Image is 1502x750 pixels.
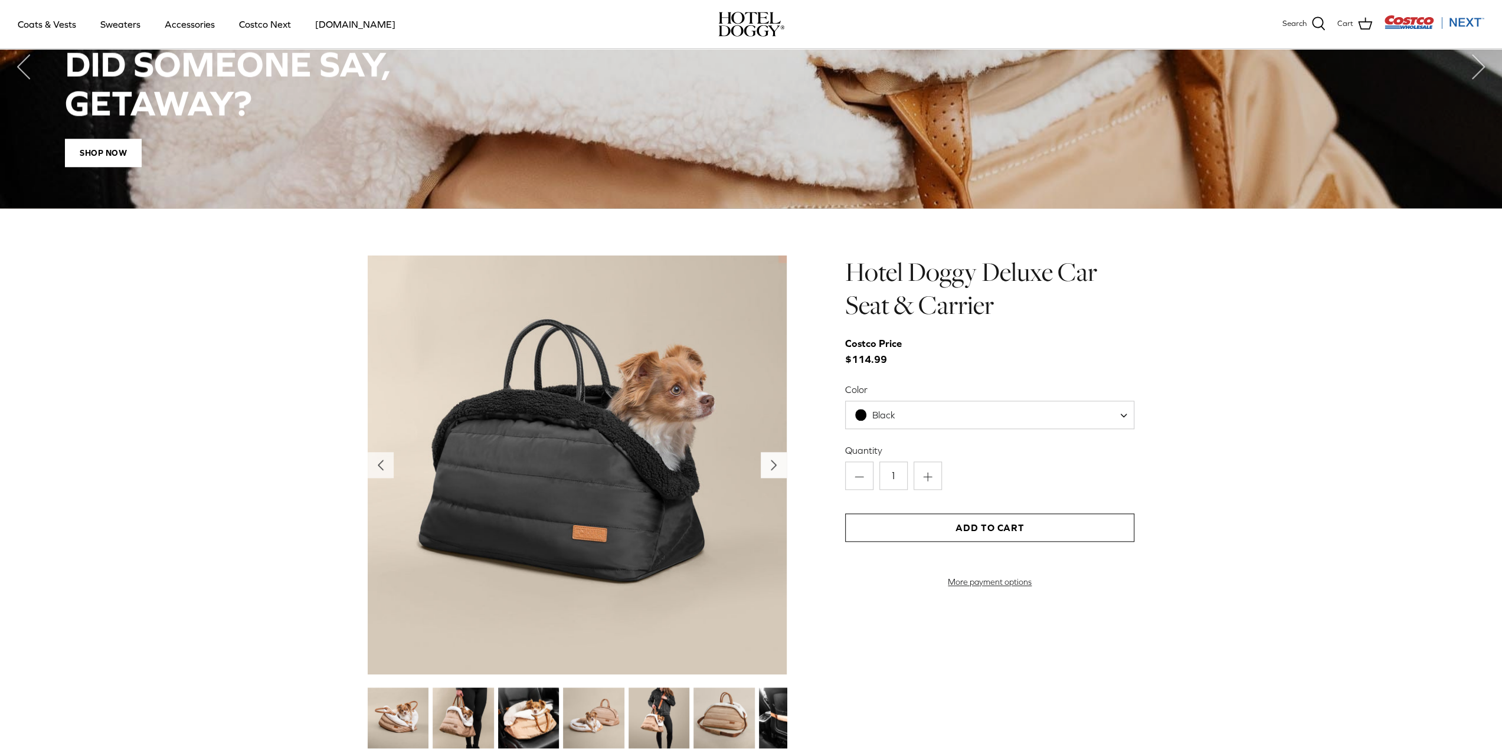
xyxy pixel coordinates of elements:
[90,4,151,44] a: Sweaters
[1337,17,1372,32] a: Cart
[718,12,784,37] a: hoteldoggy.com hoteldoggycom
[845,336,914,368] span: $114.99
[718,12,784,37] img: hoteldoggycom
[154,4,225,44] a: Accessories
[846,409,919,421] span: Black
[368,452,394,478] button: Previous
[1384,22,1484,31] a: Visit Costco Next
[65,44,1437,122] h2: DID SOMEONE SAY, GETAWAY?
[7,4,87,44] a: Coats & Vests
[845,401,1134,429] span: Black
[498,687,559,748] img: small dog in a tan dog carrier on a black seat in the car
[845,256,1134,322] h1: Hotel Doggy Deluxe Car Seat & Carrier
[1337,18,1353,30] span: Cart
[1455,43,1502,90] button: Next
[879,461,908,490] input: Quantity
[65,139,142,167] span: Shop Now
[305,4,406,44] a: [DOMAIN_NAME]
[1282,17,1326,32] a: Search
[845,383,1134,396] label: Color
[872,410,895,420] span: Black
[1282,18,1307,30] span: Search
[761,452,787,478] button: Next
[228,4,302,44] a: Costco Next
[845,513,1134,542] button: Add to Cart
[845,336,902,352] div: Costco Price
[845,577,1134,587] a: More payment options
[1384,15,1484,30] img: Costco Next
[845,444,1134,457] label: Quantity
